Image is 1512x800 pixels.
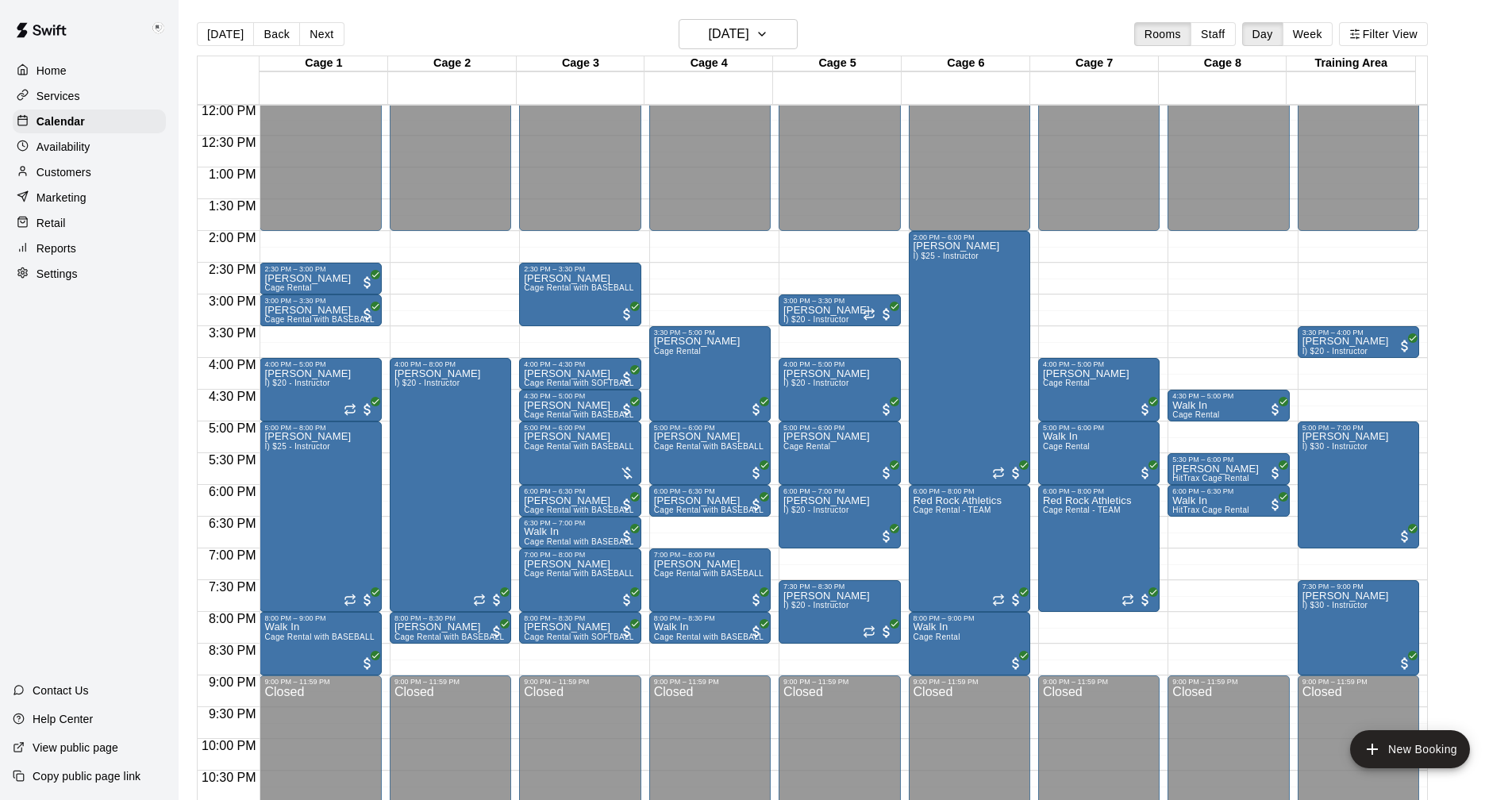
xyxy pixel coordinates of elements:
[205,231,260,244] span: 2:00 PM
[1172,474,1249,483] span: HitTrax Cage Rental
[37,190,87,206] p: Marketing
[902,56,1030,71] div: Cage 6
[394,360,506,368] div: 4:00 PM – 8:00 PM
[1302,347,1368,356] span: I) $20 - Instructor
[13,211,166,235] div: Retail
[748,497,764,513] span: All customers have paid
[1302,424,1414,432] div: 5:00 PM – 7:00 PM
[198,771,260,784] span: 10:30 PM
[524,569,701,578] span: Cage Rental with BASEBALL Pitching Machine
[1302,583,1414,590] div: 7:30 PM – 9:00 PM
[914,678,1025,686] div: 9:00 PM – 11:59 PM
[1137,592,1153,608] span: All customers have paid
[863,308,875,321] span: Recurring event
[264,360,376,368] div: 4:00 PM – 5:00 PM
[37,240,76,256] p: Reports
[654,487,766,495] div: 6:00 PM – 6:30 PM
[1008,656,1024,671] span: All customers have paid
[524,506,701,514] span: Cage Rental with BASEBALL Pitching Machine
[205,326,260,340] span: 3:30 PM
[914,614,1025,622] div: 8:00 PM – 9:00 PM
[524,551,636,559] div: 7:00 PM – 8:00 PM
[264,614,376,622] div: 8:00 PM – 9:00 PM
[198,136,260,149] span: 12:30 PM
[783,583,895,590] div: 7:30 PM – 8:30 PM
[783,487,895,495] div: 6:00 PM – 7:00 PM
[13,135,166,159] a: Availability
[783,315,848,324] span: I) $20 - Instructor
[344,594,356,606] span: Recurring event
[37,113,85,129] p: Calendar
[33,740,118,756] p: View public page
[914,487,1025,495] div: 6:00 PM – 8:00 PM
[13,59,166,83] div: Home
[619,592,635,608] span: All customers have paid
[783,424,895,432] div: 5:00 PM – 6:00 PM
[654,442,831,451] span: Cage Rental with BASEBALL Pitching Machine
[37,88,80,104] p: Services
[205,199,260,213] span: 1:30 PM
[992,594,1005,606] span: Recurring event
[863,625,875,638] span: Recurring event
[205,167,260,181] span: 1:00 PM
[783,442,830,451] span: Cage Rental
[264,442,329,451] span: I) $25 - Instructor
[914,633,960,641] span: Cage Rental
[37,139,90,155] p: Availability
[1172,392,1284,400] div: 4:30 PM – 5:00 PM
[205,453,260,467] span: 5:30 PM
[879,306,895,322] span: All customers have paid
[388,56,517,71] div: Cage 2
[1038,358,1160,421] div: 4:00 PM – 5:00 PM: Mason Pickering
[679,19,798,49] button: [DATE]
[524,410,701,419] span: Cage Rental with BASEBALL Pitching Machine
[1172,506,1249,514] span: HitTrax Cage Rental
[524,633,701,641] span: Cage Rental with SOFTBALL Pitching Machine
[654,569,831,578] span: Cage Rental with BASEBALL Pitching Machine
[783,678,895,686] div: 9:00 PM – 11:59 PM
[390,358,511,612] div: 4:00 PM – 8:00 PM: I) $20 - Instructor
[914,252,979,260] span: I) $25 - Instructor
[37,164,91,180] p: Customers
[13,262,166,286] div: Settings
[264,424,376,432] div: 5:00 PM – 8:00 PM
[649,612,771,644] div: 8:00 PM – 8:30 PM: Cage Rental with BASEBALL Pitching Machine
[360,656,375,671] span: All customers have paid
[394,678,506,686] div: 9:00 PM – 11:59 PM
[205,421,260,435] span: 5:00 PM
[1172,678,1284,686] div: 9:00 PM – 11:59 PM
[779,580,900,644] div: 7:30 PM – 8:30 PM: I) $20 - Instructor
[1030,56,1159,71] div: Cage 7
[205,294,260,308] span: 3:00 PM
[1038,421,1160,485] div: 5:00 PM – 6:00 PM: Cage Rental
[524,487,636,495] div: 6:00 PM – 6:30 PM
[619,370,635,386] span: All customers have paid
[619,402,635,417] span: All customers have paid
[299,22,344,46] button: Next
[33,711,93,727] p: Help Center
[654,551,766,559] div: 7:00 PM – 8:00 PM
[264,265,376,273] div: 2:30 PM – 3:00 PM
[344,403,356,416] span: Recurring event
[394,614,506,622] div: 8:00 PM – 8:30 PM
[264,379,329,387] span: I) $20 - Instructor
[264,633,441,641] span: Cage Rental with BASEBALL Pitching Machine
[1008,465,1024,481] span: All customers have paid
[1298,326,1419,358] div: 3:30 PM – 4:00 PM: I) $20 - Instructor
[198,739,260,752] span: 10:00 PM
[1283,22,1333,46] button: Week
[992,467,1005,479] span: Recurring event
[654,506,831,514] span: Cage Rental with BASEBALL Pitching Machine
[773,56,902,71] div: Cage 5
[1168,390,1289,421] div: 4:30 PM – 5:00 PM: Cage Rental
[654,614,766,622] div: 8:00 PM – 8:30 PM
[748,624,764,640] span: All customers have paid
[1397,529,1413,544] span: All customers have paid
[360,275,375,290] span: All customers have paid
[253,22,300,46] button: Back
[1268,402,1283,417] span: All customers have paid
[644,56,773,71] div: Cage 4
[394,379,460,387] span: I) $20 - Instructor
[13,110,166,133] a: Calendar
[1397,656,1413,671] span: All customers have paid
